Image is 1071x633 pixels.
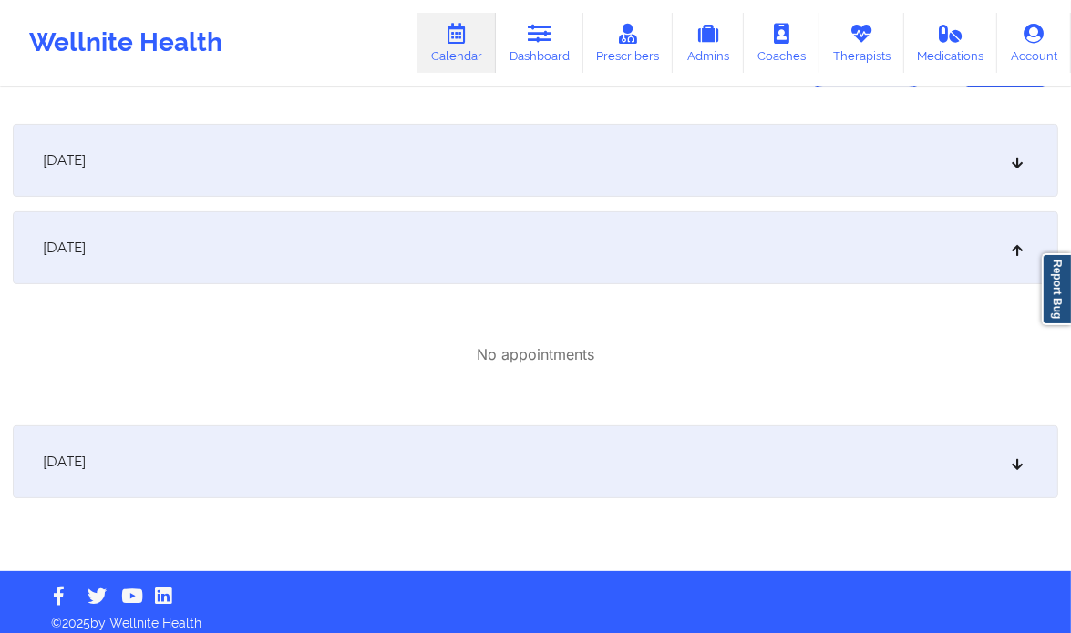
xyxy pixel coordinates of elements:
[496,13,583,73] a: Dashboard
[997,13,1071,73] a: Account
[43,453,86,471] span: [DATE]
[673,13,744,73] a: Admins
[904,13,998,73] a: Medications
[417,13,496,73] a: Calendar
[819,13,904,73] a: Therapists
[43,239,86,257] span: [DATE]
[1042,253,1071,325] a: Report Bug
[477,344,594,365] p: No appointments
[43,151,86,169] span: [DATE]
[583,13,674,73] a: Prescribers
[38,601,1033,632] p: © 2025 by Wellnite Health
[744,13,819,73] a: Coaches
